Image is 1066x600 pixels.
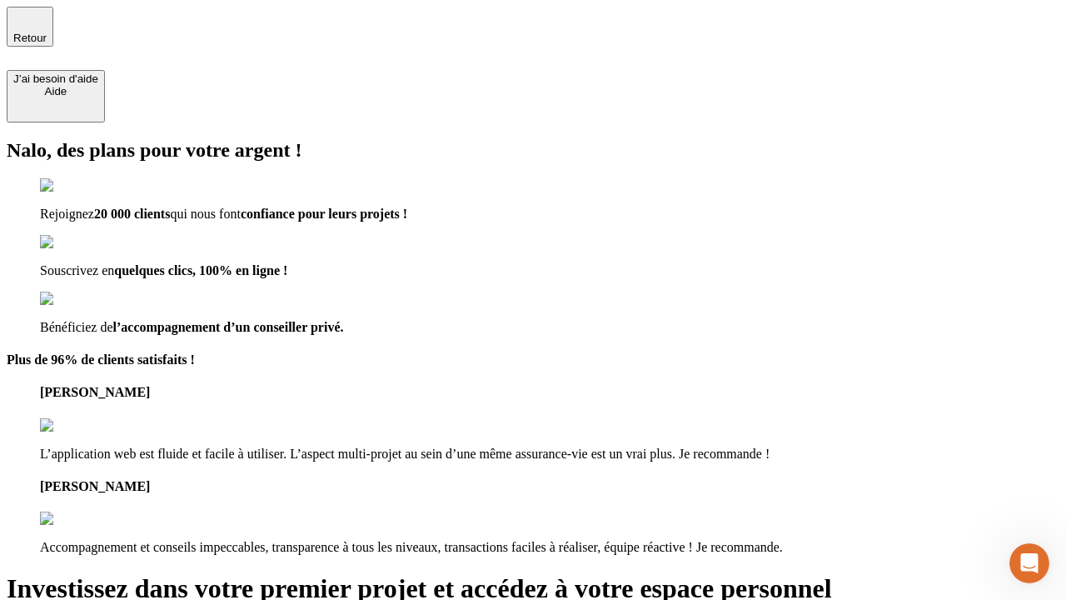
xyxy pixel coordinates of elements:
span: Bénéficiez de [40,320,113,334]
span: confiance pour leurs projets ! [241,207,407,221]
h4: [PERSON_NAME] [40,479,1059,494]
span: quelques clics, 100% en ligne ! [114,263,287,277]
img: checkmark [40,292,112,307]
p: L’application web est fluide et facile à utiliser. L’aspect multi-projet au sein d’une même assur... [40,447,1059,462]
div: Aide [13,85,98,97]
p: Accompagnement et conseils impeccables, transparence à tous les niveaux, transactions faciles à r... [40,540,1059,555]
span: Souscrivez en [40,263,114,277]
button: Retour [7,7,53,47]
iframe: Intercom live chat [1009,543,1049,583]
div: J’ai besoin d'aide [13,72,98,85]
img: reviews stars [40,512,122,527]
h2: Nalo, des plans pour votre argent ! [7,139,1059,162]
button: J’ai besoin d'aideAide [7,70,105,122]
img: checkmark [40,235,112,250]
img: reviews stars [40,418,122,433]
span: Rejoignez [40,207,94,221]
img: checkmark [40,178,112,193]
span: l’accompagnement d’un conseiller privé. [113,320,344,334]
span: Retour [13,32,47,44]
h4: [PERSON_NAME] [40,385,1059,400]
h4: Plus de 96% de clients satisfaits ! [7,352,1059,367]
span: 20 000 clients [94,207,171,221]
span: qui nous font [170,207,240,221]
